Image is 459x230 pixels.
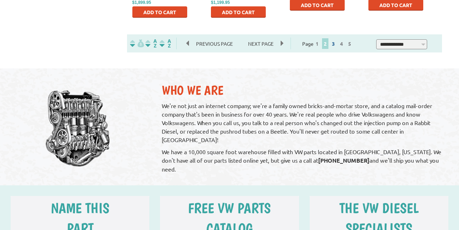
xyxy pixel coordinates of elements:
[19,200,141,217] h5: Name this
[379,2,412,8] span: Add to Cart
[291,38,365,49] div: Page
[130,39,144,47] img: filterpricelow.svg
[189,38,240,49] span: Previous Page
[162,83,443,98] h2: Who We Are
[322,38,328,49] span: 2
[168,200,290,217] h5: free vw parts
[143,9,176,15] span: Add to Cart
[241,40,281,47] a: Next Page
[162,101,443,144] p: We're not just an internet company; we're a family owned bricks-and-mortar store, and a catalog m...
[241,38,281,49] span: Next Page
[318,157,369,164] strong: [PHONE_NUMBER]
[162,147,443,173] p: We have a 10,000 square foot warehouse filled with VW parts located in [GEOGRAPHIC_DATA], [US_STA...
[211,6,266,18] button: Add to Cart
[301,2,334,8] span: Add to Cart
[222,9,255,15] span: Add to Cart
[132,6,187,18] button: Add to Cart
[314,40,320,47] a: 1
[144,39,158,47] img: Sort by Headline
[330,40,337,47] a: 3
[187,40,241,47] a: Previous Page
[346,40,353,47] a: 5
[318,200,440,217] h5: The VW Diesel
[158,39,172,47] img: Sort by Sales Rank
[338,40,345,47] a: 4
